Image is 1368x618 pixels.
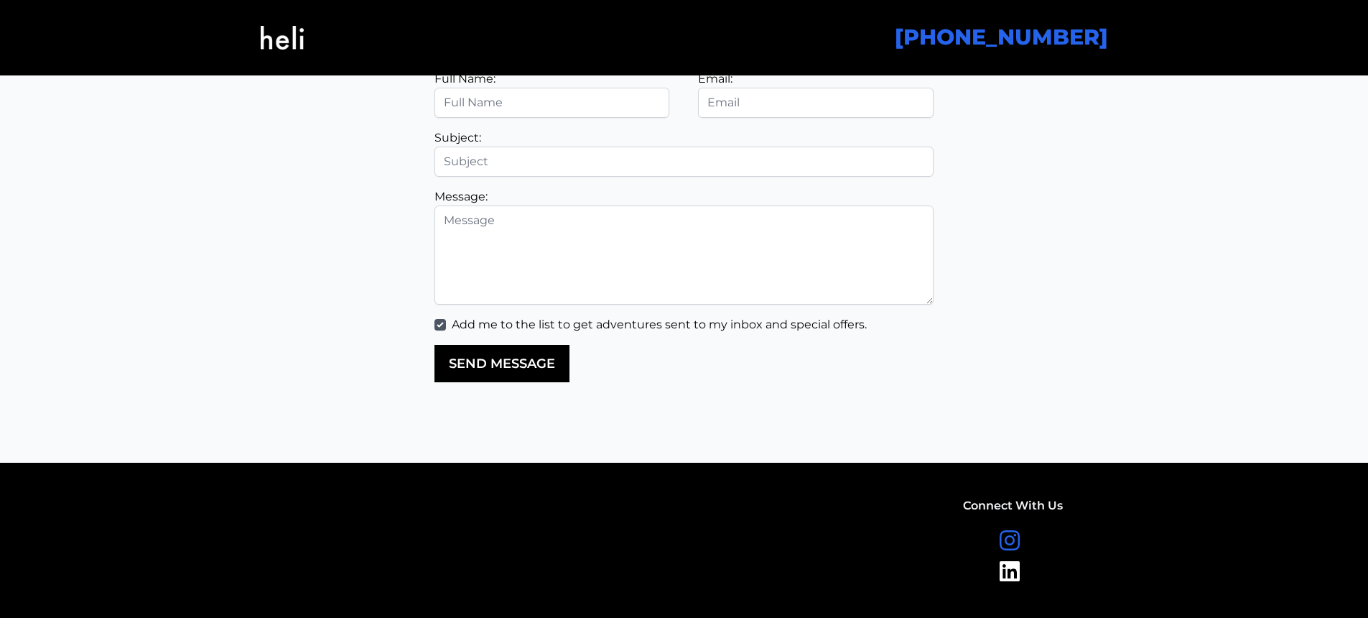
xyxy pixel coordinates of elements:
a: [PHONE_NUMBER] [895,24,1108,50]
button: SEND MESSAGE [434,345,569,382]
label: Full Name: [434,72,495,86]
label: Add me to the list to get adventures sent to my inbox and special offers. [452,316,867,333]
input: Email [698,88,933,118]
input: Full Name [434,88,669,118]
label: Message: [434,190,488,203]
input: Subject [434,147,934,177]
label: Email: [698,72,732,86]
label: Subject: [434,131,481,144]
img: Heli OS Logo [261,9,304,67]
p: Connect With Us [918,497,1108,515]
